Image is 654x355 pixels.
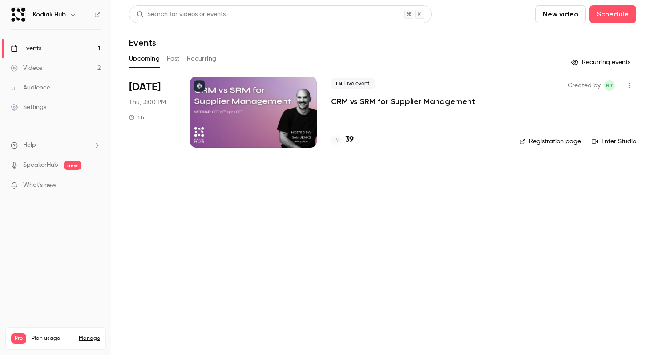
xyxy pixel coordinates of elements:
div: Oct 23 Thu, 3:00 PM (Europe/Stockholm) [129,77,176,148]
a: Manage [79,335,100,342]
span: [DATE] [129,80,161,94]
div: Audience [11,83,50,92]
a: 39 [331,134,354,146]
img: Kodiak Hub [11,8,25,22]
button: Schedule [589,5,636,23]
div: Events [11,44,41,53]
a: SpeakerHub [23,161,58,170]
span: Pro [11,333,26,344]
h6: Kodiak Hub [33,10,66,19]
div: 1 h [129,114,144,121]
button: New video [535,5,586,23]
span: Help [23,141,36,150]
span: RT [606,80,613,91]
span: What's new [23,181,57,190]
a: CRM vs SRM for Supplier Management [331,96,475,107]
span: Live event [331,78,375,89]
button: Past [167,52,180,66]
button: Recurring [187,52,217,66]
h4: 39 [345,134,354,146]
h1: Events [129,37,156,48]
span: Thu, 3:00 PM [129,98,166,107]
span: Richard Teuchler [604,80,615,91]
iframe: Noticeable Trigger [90,182,101,190]
div: Videos [11,64,42,73]
div: Settings [11,103,46,112]
li: help-dropdown-opener [11,141,101,150]
button: Upcoming [129,52,160,66]
span: new [64,161,81,170]
button: Recurring events [567,55,636,69]
div: Search for videos or events [137,10,226,19]
span: Plan usage [32,335,73,342]
a: Enter Studio [592,137,636,146]
span: Created by [568,80,601,91]
a: Registration page [519,137,581,146]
